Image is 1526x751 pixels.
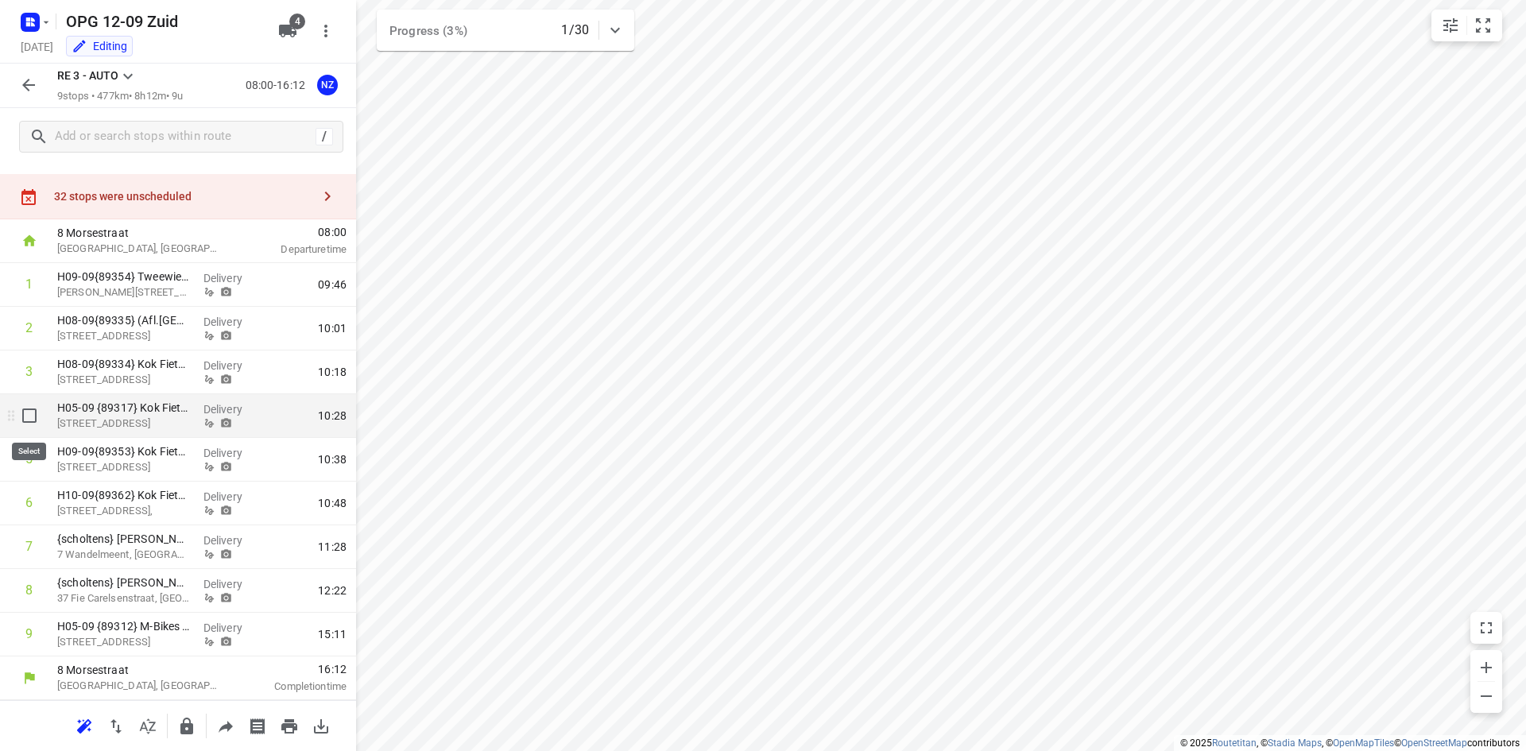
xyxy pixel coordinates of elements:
[57,285,191,300] p: Pieter Nieuwlandstraat 26, Utrecht
[318,583,347,598] span: 12:22
[57,372,191,388] p: [STREET_ADDRESS]
[210,718,242,733] span: Share route
[1212,737,1257,749] a: Routetitan
[57,618,191,634] p: H05-09 {89312} M-Bikes B.V.
[57,89,184,104] p: 9 stops • 477km • 8h12m • 9u
[1333,737,1394,749] a: OpenMapTiles
[57,531,191,547] p: {scholtens} [PERSON_NAME]
[25,277,33,292] div: 1
[242,679,347,695] p: Completion time
[242,242,347,257] p: Departure time
[203,445,262,461] p: Delivery
[310,15,342,47] button: More
[312,77,343,92] span: Assigned to Nicky Zwiers
[318,364,347,380] span: 10:18
[1268,737,1322,749] a: Stadia Maps
[57,678,223,694] p: [GEOGRAPHIC_DATA], [GEOGRAPHIC_DATA]
[318,408,347,424] span: 10:28
[60,9,265,34] h5: Rename
[203,270,262,286] p: Delivery
[132,718,164,733] span: Sort by time window
[203,489,262,505] p: Delivery
[318,626,347,642] span: 15:11
[289,14,305,29] span: 4
[57,503,191,519] p: [STREET_ADDRESS],
[242,661,347,677] span: 16:12
[561,21,589,40] p: 1/30
[57,356,191,372] p: H08-09{89334} Kok Fietsen Werkplaats
[242,224,347,240] span: 08:00
[25,364,33,379] div: 3
[25,539,33,554] div: 7
[57,328,191,344] p: [STREET_ADDRESS]
[317,75,338,95] div: NZ
[68,718,100,733] span: Reoptimize route
[272,15,304,47] button: 4
[203,358,262,374] p: Delivery
[25,583,33,598] div: 8
[57,634,191,650] p: Prinsesseweg 216, Groningen
[318,539,347,555] span: 11:28
[318,495,347,511] span: 10:48
[25,320,33,335] div: 2
[57,241,223,257] p: [GEOGRAPHIC_DATA], [GEOGRAPHIC_DATA]
[1401,737,1467,749] a: OpenStreetMap
[57,225,223,241] p: 8 Morsestraat
[57,459,191,475] p: [STREET_ADDRESS]
[318,451,347,467] span: 10:38
[25,495,33,510] div: 6
[389,24,467,38] span: Progress (3%)
[100,718,132,733] span: Reverse route
[171,710,203,742] button: Lock route
[72,38,127,54] div: You are currently in edit mode.
[57,443,191,459] p: H09-09{89353} Kok Fietsen Werkplaats
[57,269,191,285] p: H09-09{89354} Tweewielers Ronald Martens B.V.
[57,487,191,503] p: H10-09{89362} Kok Fietsen Werkplaats
[54,190,312,203] div: 32 stops were unscheduled
[57,547,191,563] p: 7 Wandelmeent, [GEOGRAPHIC_DATA]
[55,125,316,149] input: Add or search stops within route
[57,312,191,328] p: H08-09{89335} (Afl.Utrecht) ZFP
[316,128,333,145] div: /
[1431,10,1502,41] div: small contained button group
[57,400,191,416] p: H05-09 {89317} Kok Fietsen Werkplaats
[318,277,347,292] span: 09:46
[203,576,262,592] p: Delivery
[246,77,312,94] p: 08:00-16:12
[57,662,223,678] p: 8 Morsestraat
[312,69,343,101] button: NZ
[203,532,262,548] p: Delivery
[25,626,33,641] div: 9
[273,718,305,733] span: Print route
[1435,10,1466,41] button: Map settings
[1180,737,1520,749] li: © 2025 , © , © © contributors
[57,590,191,606] p: 37 Fie Carelsenstraat, Hoofddorp
[203,620,262,636] p: Delivery
[203,401,262,417] p: Delivery
[57,416,191,432] p: [STREET_ADDRESS]
[57,575,191,590] p: {scholtens} [PERSON_NAME] van Olst
[14,37,60,56] h5: Project date
[318,320,347,336] span: 10:01
[1467,10,1499,41] button: Fit zoom
[305,718,337,733] span: Download route
[25,451,33,466] div: 5
[203,314,262,330] p: Delivery
[57,68,118,84] p: RE 3 - AUTO
[242,718,273,733] span: Print shipping labels
[377,10,634,51] div: Progress (3%)1/30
